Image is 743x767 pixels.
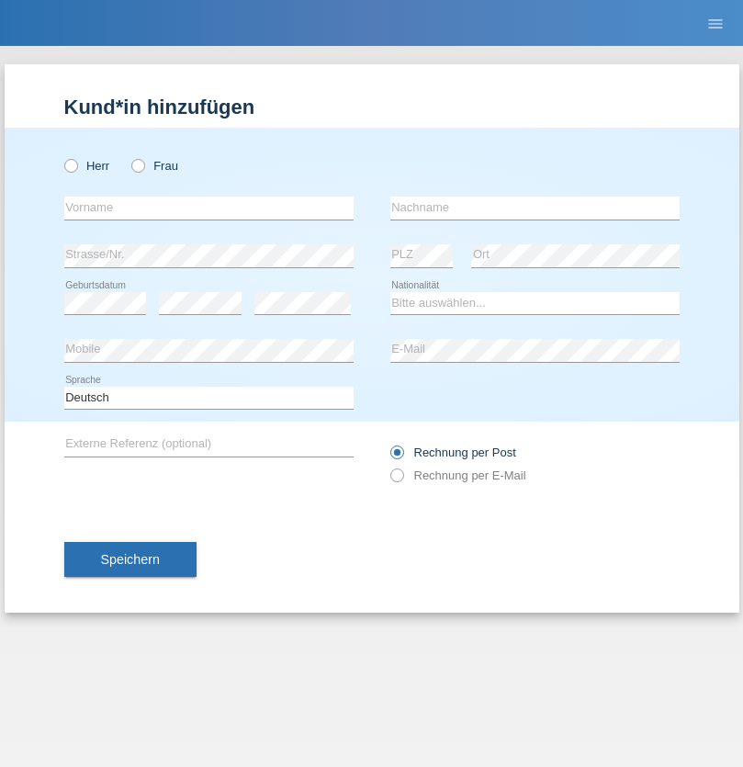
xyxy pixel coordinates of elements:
a: menu [697,17,734,28]
h1: Kund*in hinzufügen [64,96,680,118]
input: Frau [131,159,143,171]
label: Rechnung per Post [390,446,516,459]
input: Herr [64,159,76,171]
label: Rechnung per E-Mail [390,468,526,482]
input: Rechnung per E-Mail [390,468,402,491]
label: Herr [64,159,110,173]
input: Rechnung per Post [390,446,402,468]
i: menu [706,15,725,33]
span: Speichern [101,552,160,567]
label: Frau [131,159,178,173]
button: Speichern [64,542,197,577]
